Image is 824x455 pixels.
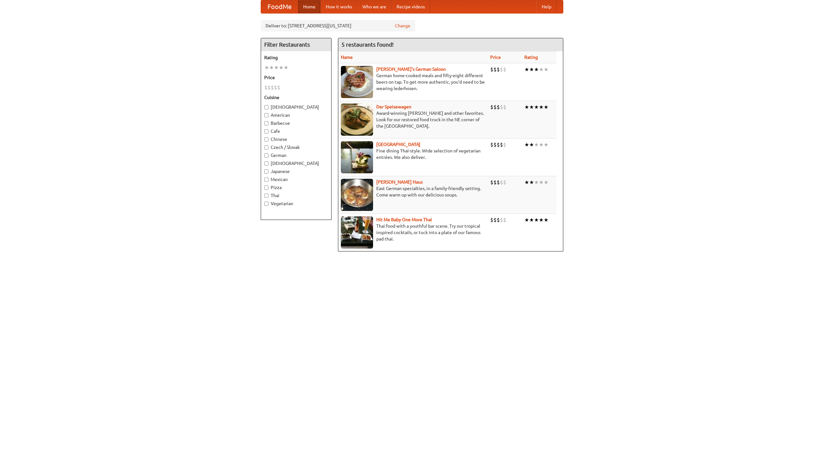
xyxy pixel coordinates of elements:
li: $ [500,66,503,73]
li: ★ [279,64,284,71]
label: Japanese [264,168,328,175]
li: $ [493,179,497,186]
li: $ [503,66,506,73]
li: ★ [284,64,288,71]
li: $ [497,179,500,186]
li: $ [490,141,493,148]
input: Pizza [264,186,268,190]
input: German [264,153,268,158]
img: speisewagen.jpg [341,104,373,136]
p: East German specialties, in a family-friendly setting. Come warm up with our delicious soups. [341,185,485,198]
li: $ [274,84,277,91]
li: ★ [524,179,529,186]
li: ★ [524,66,529,73]
label: Chinese [264,136,328,142]
a: Price [490,55,501,60]
li: ★ [274,64,279,71]
img: babythai.jpg [341,216,373,249]
input: [DEMOGRAPHIC_DATA] [264,161,268,166]
label: Pizza [264,184,328,191]
li: ★ [534,141,539,148]
a: [GEOGRAPHIC_DATA] [376,142,420,147]
li: $ [500,216,503,223]
label: Barbecue [264,120,328,126]
li: $ [493,66,497,73]
a: Who we are [357,0,391,13]
li: $ [503,216,506,223]
img: kohlhaus.jpg [341,179,373,211]
input: Czech / Slovak [264,145,268,150]
h4: Filter Restaurants [261,38,331,51]
a: Change [395,23,410,29]
h5: Price [264,74,328,81]
input: Chinese [264,137,268,141]
li: ★ [539,179,544,186]
a: Name [341,55,353,60]
img: esthers.jpg [341,66,373,98]
li: ★ [529,141,534,148]
li: ★ [534,216,539,223]
a: How it works [321,0,357,13]
li: ★ [534,179,539,186]
a: Hit Me Baby One More Thai [376,217,432,222]
li: $ [500,104,503,111]
li: $ [503,179,506,186]
li: $ [493,104,497,111]
div: Deliver to: [STREET_ADDRESS][US_STATE] [261,20,415,32]
label: Czech / Slovak [264,144,328,150]
li: ★ [524,141,529,148]
li: $ [490,179,493,186]
a: FoodMe [261,0,298,13]
li: ★ [544,179,548,186]
li: ★ [529,66,534,73]
li: $ [500,179,503,186]
li: $ [497,216,500,223]
li: $ [271,84,274,91]
li: $ [277,84,280,91]
li: ★ [539,66,544,73]
input: Cafe [264,129,268,133]
li: ★ [544,141,548,148]
label: [DEMOGRAPHIC_DATA] [264,160,328,167]
p: Fine dining Thai-style. Wide selection of vegetarian entrées. We also deliver. [341,148,485,160]
a: Recipe videos [391,0,430,13]
li: ★ [534,66,539,73]
p: Award-winning [PERSON_NAME] and other favorites. Look for our restored food truck in the NE corne... [341,110,485,129]
label: Mexican [264,176,328,183]
input: Vegetarian [264,202,268,206]
li: ★ [534,104,539,111]
input: American [264,113,268,117]
a: Help [537,0,557,13]
label: Thai [264,192,328,199]
li: ★ [544,104,548,111]
li: ★ [529,179,534,186]
li: ★ [264,64,269,71]
a: Der Speisewagen [376,104,411,109]
ng-pluralize: 5 restaurants found! [342,41,394,48]
li: $ [264,84,267,91]
label: American [264,112,328,118]
input: Mexican [264,177,268,182]
h5: Rating [264,54,328,61]
p: Thai food with a youthful bar scene. Try our tropical inspired cocktails, or tuck into a plate of... [341,223,485,242]
li: ★ [539,104,544,111]
li: $ [493,141,497,148]
li: $ [267,84,271,91]
input: Barbecue [264,121,268,125]
p: German home-cooked meals and fifty-eight different beers on tap. To get more authentic, you'd nee... [341,72,485,92]
li: ★ [529,216,534,223]
a: [PERSON_NAME] Haus [376,179,423,185]
li: $ [490,216,493,223]
label: [DEMOGRAPHIC_DATA] [264,104,328,110]
a: [PERSON_NAME]'s German Saloon [376,67,446,72]
li: ★ [539,216,544,223]
li: ★ [524,216,529,223]
li: $ [497,141,500,148]
li: ★ [544,216,548,223]
li: ★ [544,66,548,73]
h5: Cuisine [264,94,328,101]
label: Vegetarian [264,200,328,207]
